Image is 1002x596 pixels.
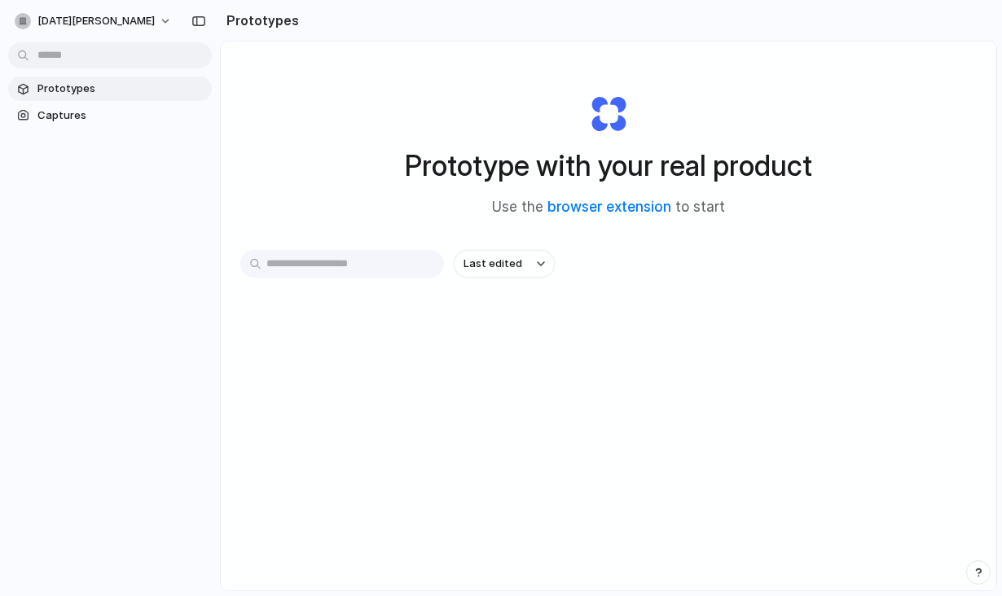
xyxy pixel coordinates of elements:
[8,77,212,101] a: Prototypes
[37,81,205,97] span: Prototypes
[405,144,812,187] h1: Prototype with your real product
[37,13,155,29] span: [DATE][PERSON_NAME]
[454,250,555,278] button: Last edited
[8,103,212,128] a: Captures
[8,8,180,34] button: [DATE][PERSON_NAME]
[492,197,725,218] span: Use the to start
[547,199,671,215] a: browser extension
[464,256,522,272] span: Last edited
[220,11,299,30] h2: Prototypes
[37,107,205,124] span: Captures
